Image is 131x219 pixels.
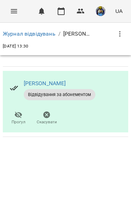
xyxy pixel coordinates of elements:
[32,109,61,128] button: Скасувати
[3,30,91,38] nav: breadcrumb
[3,30,56,37] a: Журнал відвідувань
[96,6,105,16] img: d1dec607e7f372b62d1bb04098aa4c64.jpeg
[3,44,29,49] span: [DATE] 13:30
[58,30,60,38] li: /
[4,109,32,128] button: Прогул
[63,30,91,38] p: [PERSON_NAME]
[6,3,22,20] button: Menu
[37,119,57,125] span: Скасувати
[12,119,26,125] span: Прогул
[24,80,66,87] a: [PERSON_NAME]
[112,5,125,17] button: UA
[115,7,123,15] span: UA
[24,92,95,98] span: Відвідування за абонементом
